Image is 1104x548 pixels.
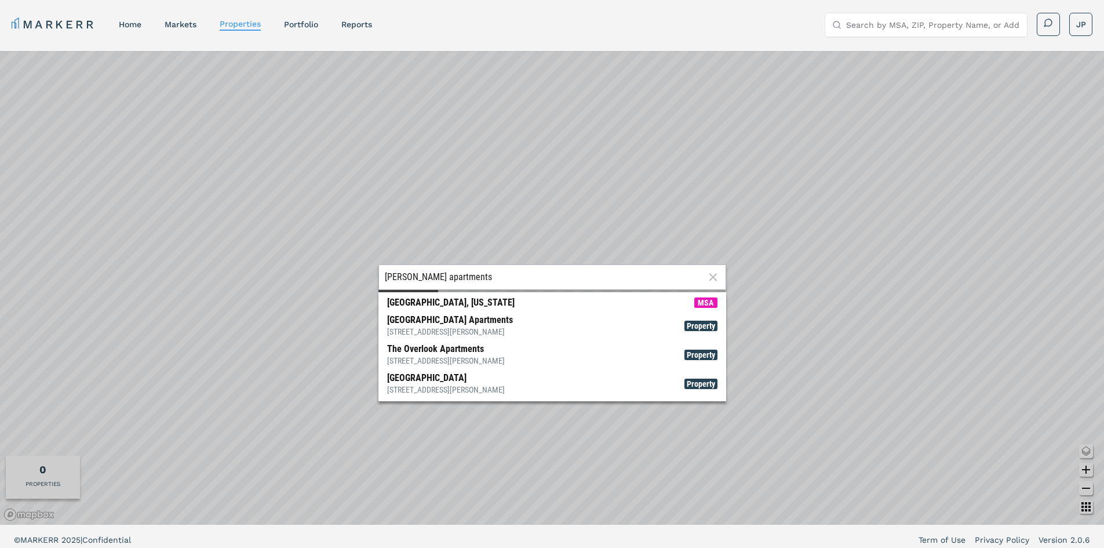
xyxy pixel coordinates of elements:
[387,297,515,309] div: [GEOGRAPHIC_DATA], [US_STATE]
[1079,500,1093,514] button: Other options map button
[1079,463,1093,477] button: Zoom in map button
[387,343,505,366] div: The Overlook Apartments
[1079,444,1093,458] button: Change style map button
[378,340,726,369] span: Search Bar Suggestion Item: The Overlook Apartments
[1079,481,1093,495] button: Zoom out map button
[341,20,372,29] a: reports
[3,508,54,521] a: Mapbox logo
[387,314,513,337] div: [GEOGRAPHIC_DATA] Apartments
[684,321,717,331] span: Property
[119,20,141,29] a: home
[378,369,726,398] span: Search Bar Suggestion Item: Park Avenue West Apartments
[684,379,717,389] span: Property
[284,20,318,29] a: Portfolio
[378,290,438,312] div: or Zoom in
[846,13,1020,37] input: Search by MSA, ZIP, Property Name, or Address
[975,534,1029,546] a: Privacy Policy
[1039,534,1090,546] a: Version 2.0.6
[165,20,196,29] a: markets
[1069,13,1092,36] button: JP
[378,294,726,311] span: Search Bar Suggestion Item: Harwood, Missouri
[919,534,965,546] a: Term of Use
[39,462,46,477] div: Total of properties
[82,535,131,545] span: Confidential
[220,19,261,28] a: properties
[61,535,82,545] span: 2025 |
[14,535,20,545] span: ©
[25,480,60,488] div: PROPERTIES
[694,297,717,308] span: MSA
[387,384,505,395] div: [STREET_ADDRESS][PERSON_NAME]
[20,535,61,545] span: MARKERR
[387,372,505,395] div: [GEOGRAPHIC_DATA]
[12,16,96,32] a: MARKERR
[684,350,717,360] span: Property
[387,326,513,337] div: [STREET_ADDRESS][PERSON_NAME]
[387,355,505,366] div: [STREET_ADDRESS][PERSON_NAME]
[378,311,726,340] span: Search Bar Suggestion Item: Wilshire Manor Apartments
[385,271,705,283] input: Search by property name, address, MSA or ZIP Code
[1076,19,1086,30] span: JP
